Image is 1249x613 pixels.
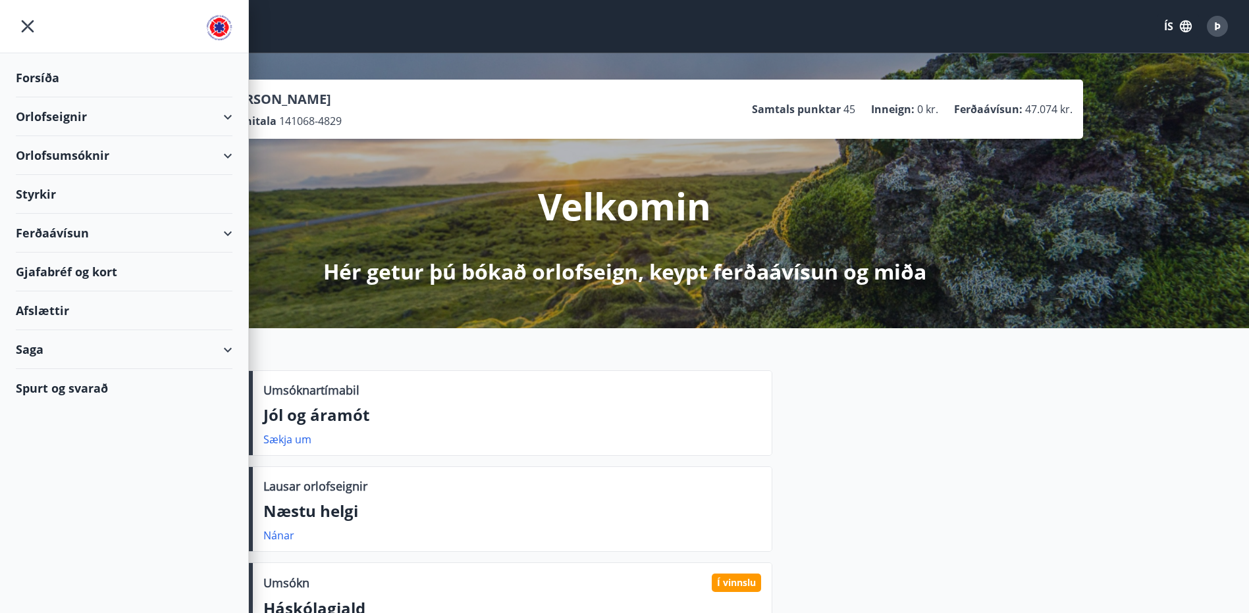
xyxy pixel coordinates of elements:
p: Lausar orlofseignir [263,478,367,495]
div: Forsíða [16,59,232,97]
div: Orlofsumsóknir [16,136,232,175]
span: 45 [843,102,855,116]
div: Í vinnslu [712,574,761,592]
p: Kennitala [225,114,277,128]
div: Ferðaávísun [16,214,232,253]
p: [PERSON_NAME] [225,90,342,109]
span: 47.074 kr. [1025,102,1073,116]
button: menu [16,14,40,38]
div: Gjafabréf og kort [16,253,232,291]
p: Inneign : [871,102,915,116]
p: Ferðaávísun : [954,102,1023,116]
button: ÍS [1157,14,1199,38]
div: Saga [16,330,232,369]
span: 141068-4829 [279,114,342,128]
div: Orlofseignir [16,97,232,136]
p: Umsóknartímabil [263,381,359,399]
p: Jól og áramót [263,404,761,426]
p: Velkomin [538,181,711,231]
a: Nánar [263,528,294,543]
p: Hér getur þú bókað orlofseign, keypt ferðaávísun og miða [323,257,926,286]
p: Umsókn [263,574,309,591]
p: Samtals punktar [752,102,841,116]
div: Styrkir [16,175,232,214]
span: 0 kr. [917,102,938,116]
img: union_logo [206,14,232,41]
p: Næstu helgi [263,500,761,522]
div: Afslættir [16,291,232,330]
button: Þ [1202,11,1233,42]
div: Spurt og svarað [16,369,232,407]
a: Sækja um [263,432,311,447]
span: Þ [1214,19,1221,34]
